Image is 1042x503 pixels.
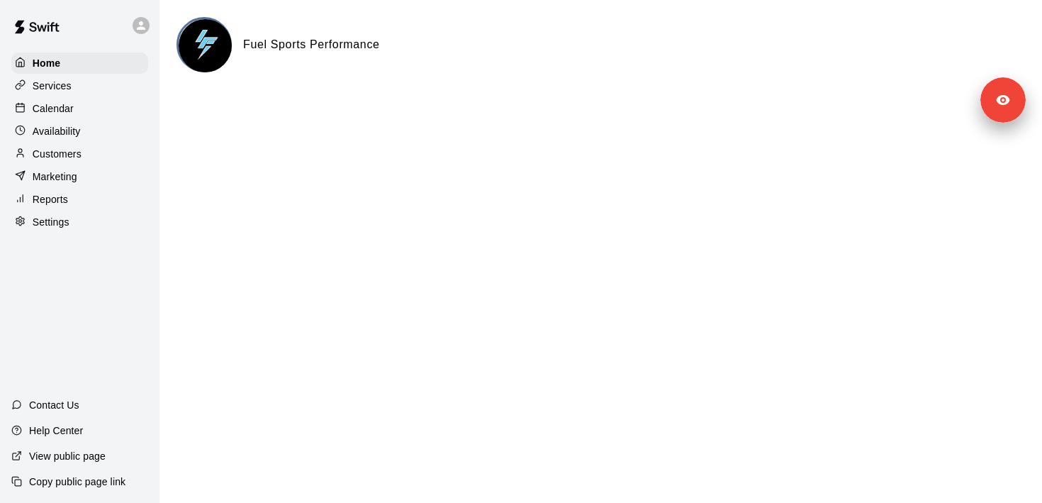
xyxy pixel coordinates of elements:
[33,101,74,116] p: Calendar
[29,424,83,438] p: Help Center
[33,215,69,229] p: Settings
[11,166,148,187] a: Marketing
[11,189,148,210] a: Reports
[33,56,61,70] p: Home
[29,398,79,412] p: Contact Us
[33,147,82,161] p: Customers
[33,170,77,184] p: Marketing
[243,35,380,54] h6: Fuel Sports Performance
[179,19,232,72] img: Fuel Sports Performance logo
[11,52,148,74] a: Home
[33,124,81,138] p: Availability
[29,475,125,489] p: Copy public page link
[29,449,106,463] p: View public page
[33,79,72,93] p: Services
[11,143,148,165] a: Customers
[11,75,148,96] a: Services
[11,121,148,142] a: Availability
[11,211,148,233] a: Settings
[11,98,148,119] a: Calendar
[33,192,68,206] p: Reports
